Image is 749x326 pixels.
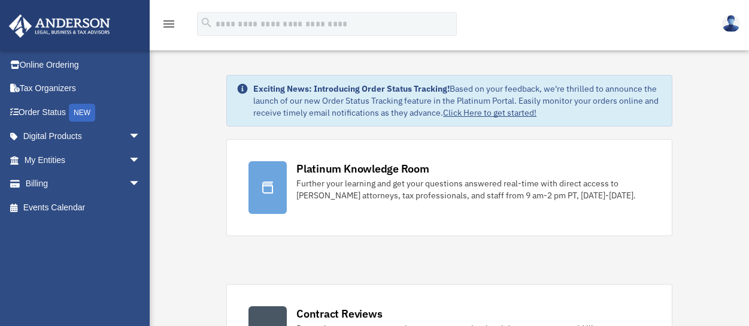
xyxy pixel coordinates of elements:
[8,125,159,149] a: Digital Productsarrow_drop_down
[296,161,429,176] div: Platinum Knowledge Room
[8,100,159,125] a: Order StatusNEW
[226,139,672,236] a: Platinum Knowledge Room Further your learning and get your questions answered real-time with dire...
[5,14,114,38] img: Anderson Advisors Platinum Portal
[253,83,450,94] strong: Exciting News: Introducing Order Status Tracking!
[722,15,740,32] img: User Pic
[8,77,159,101] a: Tax Organizers
[296,177,650,201] div: Further your learning and get your questions answered real-time with direct access to [PERSON_NAM...
[200,16,213,29] i: search
[162,21,176,31] a: menu
[162,17,176,31] i: menu
[129,172,153,197] span: arrow_drop_down
[8,195,159,219] a: Events Calendar
[8,172,159,196] a: Billingarrow_drop_down
[8,148,159,172] a: My Entitiesarrow_drop_down
[129,125,153,149] span: arrow_drop_down
[69,104,95,122] div: NEW
[296,306,382,321] div: Contract Reviews
[129,148,153,173] span: arrow_drop_down
[443,107,536,118] a: Click Here to get started!
[253,83,662,119] div: Based on your feedback, we're thrilled to announce the launch of our new Order Status Tracking fe...
[8,53,159,77] a: Online Ordering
